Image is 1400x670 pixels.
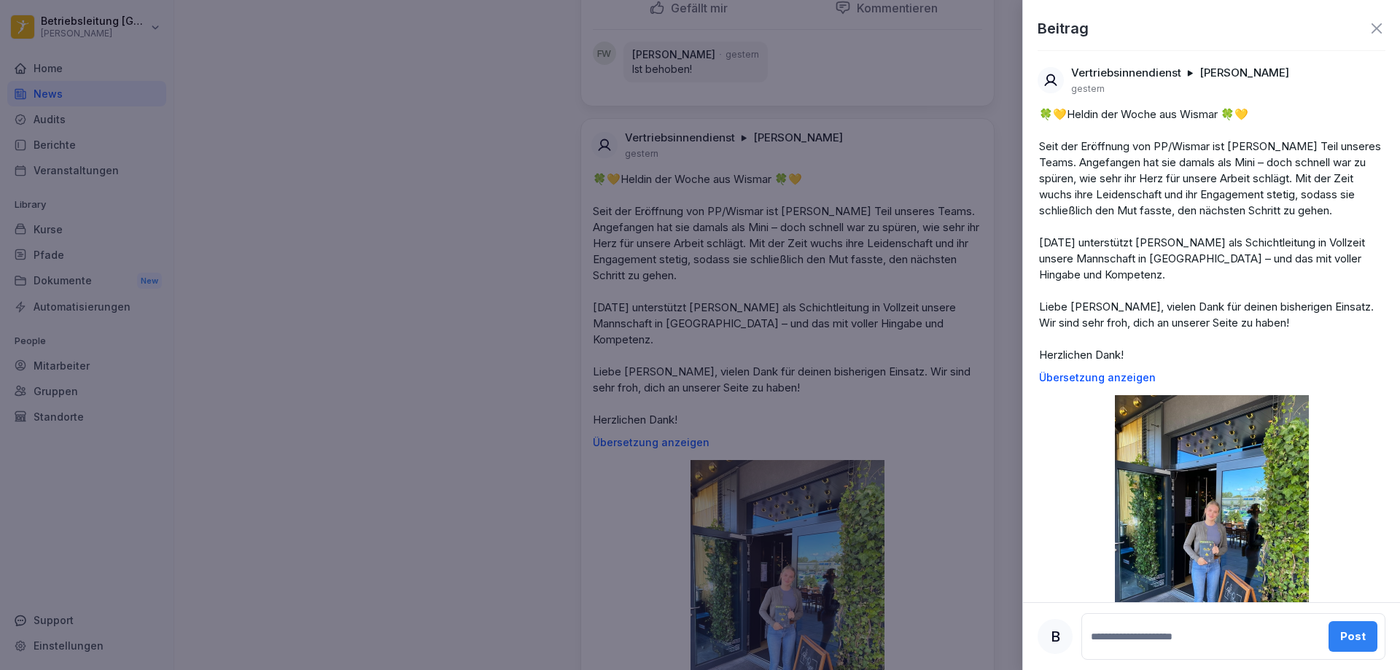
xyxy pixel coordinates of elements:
img: dl05sa85pqfk9bse6q3wvftb.png [1115,395,1309,654]
div: Post [1340,628,1366,644]
p: 🍀💛Heldin der Woche aus Wismar 🍀💛 Seit der Eröffnung von PP/Wismar ist [PERSON_NAME] Teil unseres ... [1039,106,1384,363]
p: Übersetzung anzeigen [1039,372,1384,383]
p: Beitrag [1038,17,1089,39]
p: gestern [1071,83,1105,95]
button: Post [1329,621,1377,652]
p: [PERSON_NAME] [1199,66,1289,80]
p: Vertriebsinnendienst [1071,66,1181,80]
div: B [1038,619,1073,654]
